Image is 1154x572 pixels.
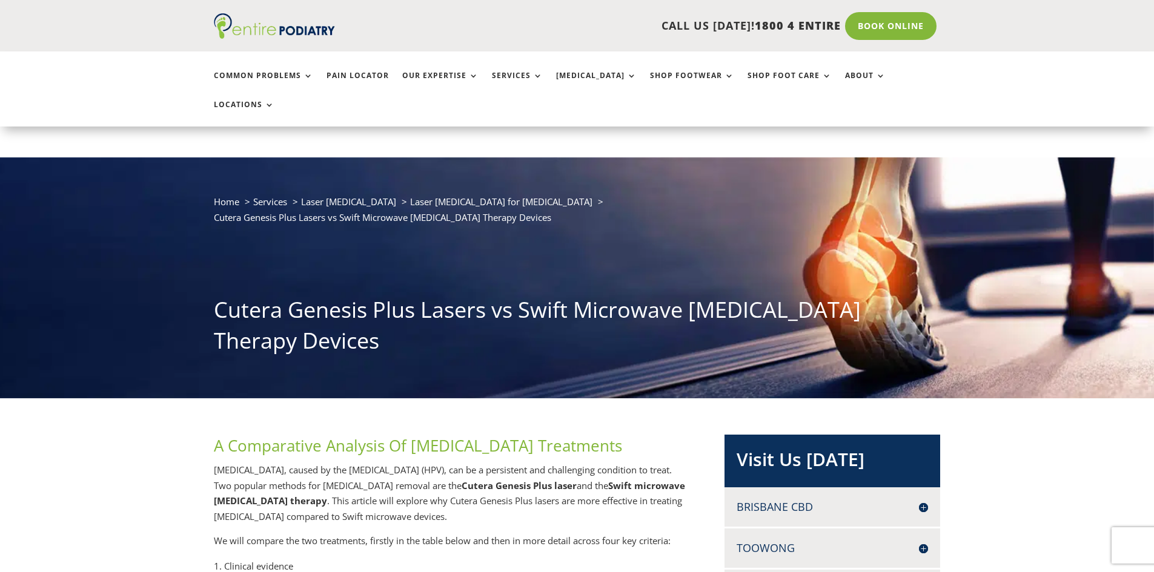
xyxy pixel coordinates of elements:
[327,71,389,97] a: Pain Locator
[214,211,551,223] span: Cutera Genesis Plus Lasers vs Swift Microwave [MEDICAL_DATA] Therapy Devices
[402,71,479,97] a: Our Expertise
[214,13,335,39] img: logo (1)
[214,194,941,234] nav: breadcrumb
[748,71,832,97] a: Shop Foot Care
[845,12,937,40] a: Book Online
[737,541,928,556] h4: Toowong
[755,18,841,33] span: 1800 4 ENTIRE
[382,18,841,34] p: CALL US [DATE]!
[214,295,941,362] h1: Cutera Genesis Plus Lasers vs Swift Microwave [MEDICAL_DATA] Therapy Devices
[737,499,928,514] h4: Brisbane CBD
[214,29,335,41] a: Entire Podiatry
[214,533,685,558] p: We will compare the two treatments, firstly in the table below and then in more detail across fou...
[253,196,287,208] a: Services
[462,479,577,491] strong: Cutera Genesis Plus laser
[492,71,543,97] a: Services
[410,196,592,208] a: Laser [MEDICAL_DATA] for [MEDICAL_DATA]
[214,196,239,208] a: Home
[214,462,685,533] p: [MEDICAL_DATA], caused by the [MEDICAL_DATA] (HPV), can be a persistent and challenging condition...
[845,71,886,97] a: About
[556,71,637,97] a: [MEDICAL_DATA]
[214,100,274,127] a: Locations
[214,435,622,456] span: A Comparative Analysis Of [MEDICAL_DATA] Treatments
[650,71,734,97] a: Shop Footwear
[301,196,396,208] a: Laser [MEDICAL_DATA]
[737,447,928,478] h2: Visit Us [DATE]
[214,71,313,97] a: Common Problems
